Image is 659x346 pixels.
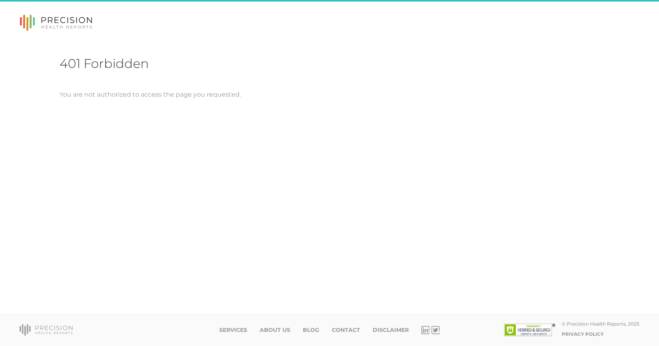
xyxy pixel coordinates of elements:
[562,331,604,337] a: Privacy Policy
[260,327,290,333] a: About Us
[504,324,555,336] img: SSL site seal - click to verify
[219,327,247,333] a: Services
[332,327,360,333] a: Contact
[60,90,599,99] p: You are not authorized to access the page you requested.
[60,56,149,71] h1: 401 Forbidden
[562,321,639,327] div: © Precision Health Reports, 2025
[303,327,319,333] a: Blog
[373,327,409,333] a: Disclaimer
